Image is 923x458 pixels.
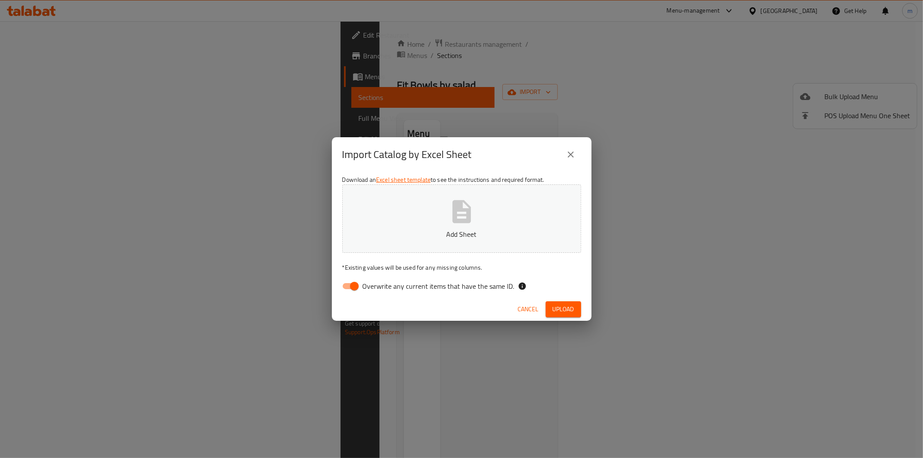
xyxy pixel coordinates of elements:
[356,229,568,239] p: Add Sheet
[342,148,472,161] h2: Import Catalog by Excel Sheet
[342,184,581,253] button: Add Sheet
[376,174,431,185] a: Excel sheet template
[342,263,581,272] p: Existing values will be used for any missing columns.
[560,144,581,165] button: close
[546,301,581,317] button: Upload
[515,301,542,317] button: Cancel
[518,304,539,315] span: Cancel
[518,282,527,290] svg: If the overwrite option isn't selected, then the items that match an existing ID will be ignored ...
[553,304,574,315] span: Upload
[363,281,515,291] span: Overwrite any current items that have the same ID.
[332,172,592,297] div: Download an to see the instructions and required format.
